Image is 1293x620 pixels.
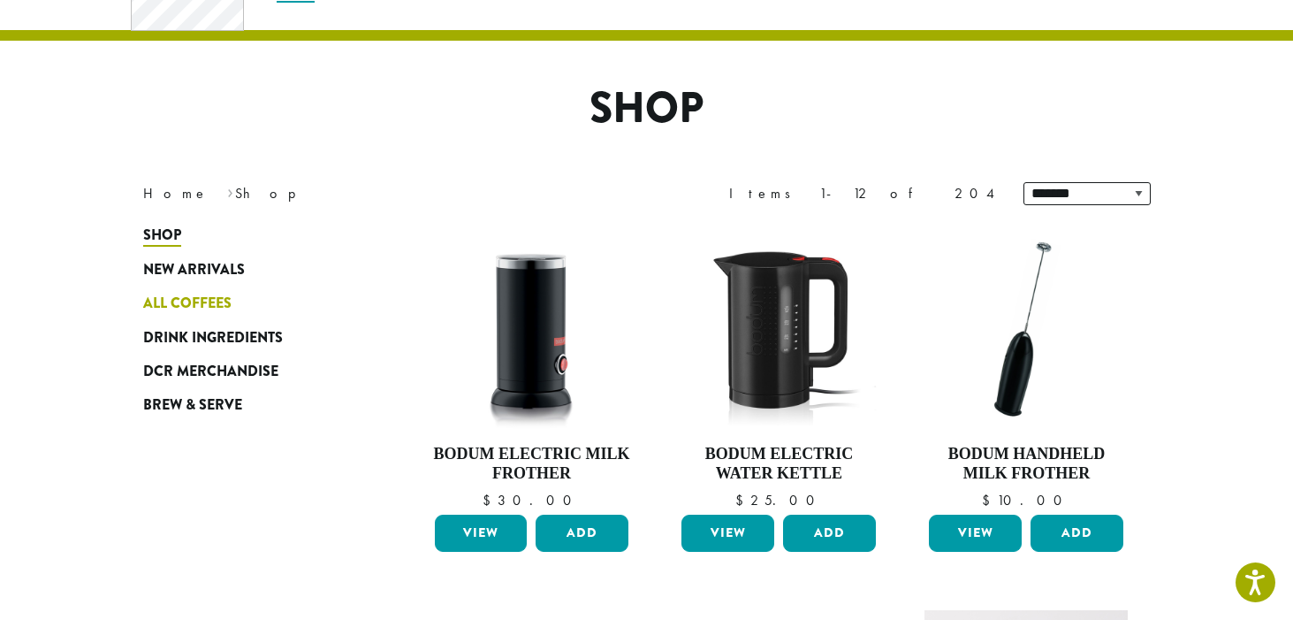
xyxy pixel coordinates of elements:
[924,227,1128,508] a: Bodum Handheld Milk Frother $10.00
[677,227,880,508] a: Bodum Electric Water Kettle $25.00
[729,183,997,204] div: Items 1-12 of 204
[1031,515,1123,552] button: Add
[677,227,880,431] img: DP3955.01.png
[143,320,355,354] a: Drink Ingredients
[130,83,1164,134] h1: Shop
[143,218,355,252] a: Shop
[430,227,634,508] a: Bodum Electric Milk Frother $30.00
[143,225,181,247] span: Shop
[143,327,283,349] span: Drink Ingredients
[430,445,634,483] h4: Bodum Electric Milk Frother
[483,491,498,509] span: $
[924,445,1128,483] h4: Bodum Handheld Milk Frother
[143,287,355,320] a: All Coffees
[143,259,245,281] span: New Arrivals
[143,253,355,287] a: New Arrivals
[735,491,750,509] span: $
[430,227,633,431] img: DP3954.01-002.png
[536,515,628,552] button: Add
[227,177,233,204] span: ›
[982,491,997,509] span: $
[783,515,876,552] button: Add
[435,515,528,552] a: View
[143,394,242,417] span: Brew & Serve
[681,515,774,552] a: View
[735,491,823,509] bdi: 25.00
[483,491,580,509] bdi: 30.00
[982,491,1070,509] bdi: 10.00
[143,184,209,203] a: Home
[677,445,880,483] h4: Bodum Electric Water Kettle
[929,515,1022,552] a: View
[143,388,355,422] a: Brew & Serve
[143,355,355,388] a: DCR Merchandise
[924,227,1128,431] img: DP3927.01-002.png
[143,361,278,383] span: DCR Merchandise
[143,293,232,315] span: All Coffees
[143,183,620,204] nav: Breadcrumb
